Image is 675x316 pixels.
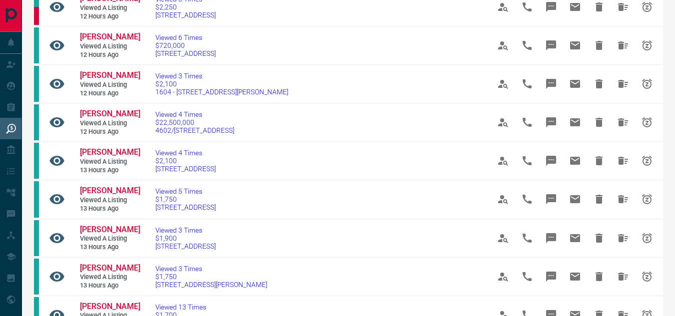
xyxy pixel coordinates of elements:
[80,109,140,118] span: [PERSON_NAME]
[155,187,216,195] span: Viewed 5 Times
[80,282,140,290] span: 13 hours ago
[155,88,288,96] span: 1604 - [STREET_ADDRESS][PERSON_NAME]
[155,33,216,57] a: Viewed 6 Times$720,000[STREET_ADDRESS]
[155,273,267,281] span: $1,750
[155,126,234,134] span: 4602/[STREET_ADDRESS]
[563,226,587,250] span: Email
[155,110,234,118] span: Viewed 4 Times
[155,149,216,173] a: Viewed 4 Times$2,100[STREET_ADDRESS]
[155,281,267,289] span: [STREET_ADDRESS][PERSON_NAME]
[155,72,288,96] a: Viewed 3 Times$2,1001604 - [STREET_ADDRESS][PERSON_NAME]
[155,49,216,57] span: [STREET_ADDRESS]
[80,4,140,12] span: Viewed a Listing
[539,110,563,134] span: Message
[80,225,140,234] span: [PERSON_NAME]
[80,70,140,80] span: [PERSON_NAME]
[635,149,659,173] span: Snooze
[155,234,216,242] span: $1,900
[611,187,635,211] span: Hide All from YANG XIAO
[155,265,267,289] a: Viewed 3 Times$1,750[STREET_ADDRESS][PERSON_NAME]
[80,81,140,89] span: Viewed a Listing
[34,27,39,63] div: condos.ca
[80,302,140,312] a: [PERSON_NAME]
[80,32,140,41] span: [PERSON_NAME]
[80,263,140,274] a: [PERSON_NAME]
[491,187,515,211] span: View Profile
[155,149,216,157] span: Viewed 4 Times
[80,263,140,273] span: [PERSON_NAME]
[491,110,515,134] span: View Profile
[80,70,140,81] a: [PERSON_NAME]
[563,72,587,96] span: Email
[563,110,587,134] span: Email
[155,41,216,49] span: $720,000
[491,72,515,96] span: View Profile
[587,149,611,173] span: Hide
[635,265,659,289] span: Snooze
[80,147,140,157] span: [PERSON_NAME]
[155,226,216,234] span: Viewed 3 Times
[587,33,611,57] span: Hide
[635,72,659,96] span: Snooze
[80,42,140,51] span: Viewed a Listing
[635,33,659,57] span: Snooze
[155,118,234,126] span: $22,500,000
[80,89,140,98] span: 12 hours ago
[80,128,140,136] span: 12 hours ago
[587,72,611,96] span: Hide
[563,265,587,289] span: Email
[563,33,587,57] span: Email
[635,187,659,211] span: Snooze
[155,303,267,311] span: Viewed 13 Times
[80,147,140,158] a: [PERSON_NAME]
[155,11,216,19] span: [STREET_ADDRESS]
[515,149,539,173] span: Call
[539,265,563,289] span: Message
[515,187,539,211] span: Call
[491,149,515,173] span: View Profile
[611,72,635,96] span: Hide All from YANG XIAO
[34,7,39,25] div: property.ca
[155,187,216,211] a: Viewed 5 Times$1,750[STREET_ADDRESS]
[80,205,140,213] span: 13 hours ago
[611,226,635,250] span: Hide All from YANG XIAO
[155,226,216,250] a: Viewed 3 Times$1,900[STREET_ADDRESS]
[155,265,267,273] span: Viewed 3 Times
[563,149,587,173] span: Email
[80,273,140,282] span: Viewed a Listing
[155,80,288,88] span: $2,100
[155,195,216,203] span: $1,750
[515,265,539,289] span: Call
[611,110,635,134] span: Hide All from Taje Dhatt
[155,165,216,173] span: [STREET_ADDRESS]
[587,187,611,211] span: Hide
[80,32,140,42] a: [PERSON_NAME]
[587,110,611,134] span: Hide
[635,110,659,134] span: Snooze
[539,33,563,57] span: Message
[80,196,140,205] span: Viewed a Listing
[155,72,288,80] span: Viewed 3 Times
[80,186,140,195] span: [PERSON_NAME]
[80,186,140,196] a: [PERSON_NAME]
[539,226,563,250] span: Message
[80,235,140,243] span: Viewed a Listing
[587,226,611,250] span: Hide
[34,181,39,217] div: condos.ca
[155,33,216,41] span: Viewed 6 Times
[539,187,563,211] span: Message
[491,226,515,250] span: View Profile
[635,226,659,250] span: Snooze
[611,265,635,289] span: Hide All from YANG XIAO
[155,242,216,250] span: [STREET_ADDRESS]
[34,259,39,295] div: condos.ca
[80,119,140,128] span: Viewed a Listing
[80,243,140,252] span: 13 hours ago
[34,220,39,256] div: condos.ca
[80,158,140,166] span: Viewed a Listing
[515,72,539,96] span: Call
[539,72,563,96] span: Message
[155,157,216,165] span: $2,100
[155,203,216,211] span: [STREET_ADDRESS]
[34,66,39,102] div: condos.ca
